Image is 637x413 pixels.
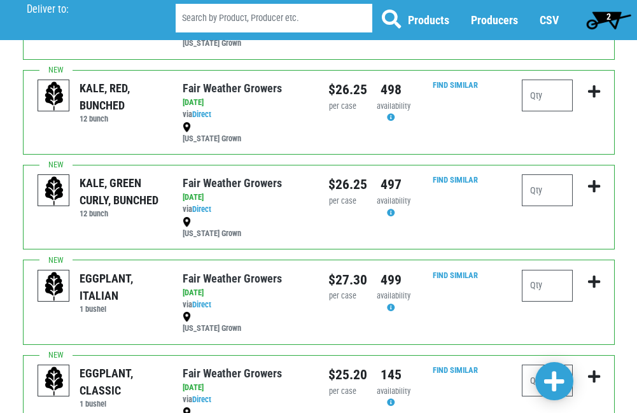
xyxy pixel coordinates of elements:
div: KALE, RED, BUNCHED [80,80,164,114]
div: via [183,109,309,121]
a: Fair Weather Growers [183,176,282,190]
a: CSV [540,13,559,27]
a: Fair Weather Growers [183,81,282,95]
div: per case [328,386,358,398]
div: 145 [377,365,406,385]
div: $27.30 [328,270,358,290]
h6: 12 bunch [80,209,164,218]
div: via [183,394,309,406]
span: availability [377,386,410,396]
div: 497 [377,174,406,195]
div: $25.20 [328,365,358,385]
div: 499 [377,270,406,290]
a: Direct [192,109,211,119]
div: [US_STATE] Grown [183,311,309,335]
div: KALE, GREEN CURLY, BUNCHED [80,174,164,209]
h6: 12 bunch [80,114,164,123]
input: Qty [522,365,573,396]
input: Qty [522,174,573,206]
a: Find Similar [433,270,478,280]
span: availability [377,196,410,206]
a: Direct [192,395,211,404]
span: availability [377,291,410,300]
div: per case [328,290,358,302]
div: $26.25 [328,174,358,195]
h6: 1 bushel [80,399,164,409]
div: [DATE] [183,287,309,299]
input: Search by Product, Producer etc. [176,4,372,32]
div: EGGPLANT, ITALIAN [80,270,164,304]
div: 498 [377,80,406,100]
img: placeholder-variety-43d6402dacf2d531de610a020419775a.svg [38,175,70,207]
div: via [183,299,309,311]
img: placeholder-variety-43d6402dacf2d531de610a020419775a.svg [38,80,70,112]
a: Direct [192,204,211,214]
div: via [183,204,309,216]
div: per case [328,101,358,113]
a: 2 [580,7,637,32]
div: per case [328,195,358,207]
div: $26.25 [328,80,358,100]
div: EGGPLANT, CLASSIC [80,365,164,399]
div: [DATE] [183,192,309,204]
img: map_marker-0e94453035b3232a4d21701695807de9.png [183,122,191,132]
span: availability [377,101,410,111]
a: Fair Weather Growers [183,367,282,380]
div: [DATE] [183,382,309,394]
img: placeholder-variety-43d6402dacf2d531de610a020419775a.svg [38,270,70,302]
img: map_marker-0e94453035b3232a4d21701695807de9.png [183,312,191,322]
a: Fair Weather Growers [183,272,282,285]
div: [US_STATE] Grown [183,121,309,145]
span: 2 [606,11,611,22]
h6: 1 bushel [80,304,164,314]
a: Find Similar [433,365,478,375]
a: Producers [471,13,518,27]
a: Find Similar [433,175,478,185]
a: Products [408,13,449,27]
input: Qty [522,80,573,111]
a: Direct [192,300,211,309]
p: Deliver to: [27,3,143,16]
img: map_marker-0e94453035b3232a4d21701695807de9.png [183,217,191,227]
input: Qty [522,270,573,302]
div: [US_STATE] Grown [183,216,309,240]
div: [DATE] [183,97,309,109]
a: Find Similar [433,80,478,90]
